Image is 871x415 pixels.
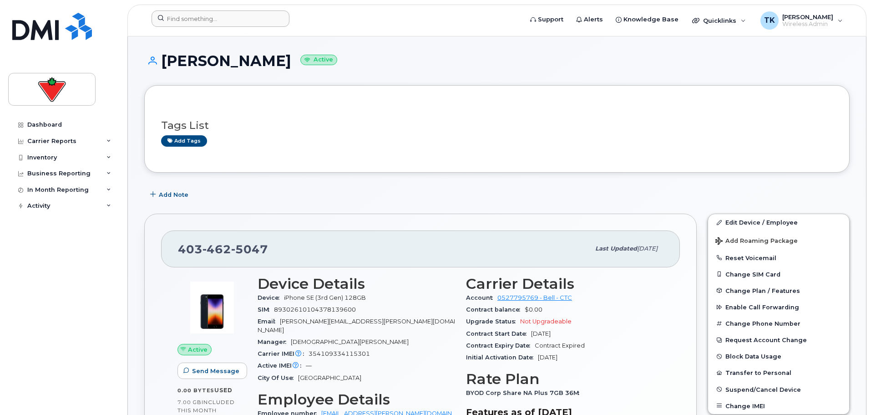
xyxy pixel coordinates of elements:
[258,276,455,292] h3: Device Details
[466,354,538,361] span: Initial Activation Date
[309,350,370,357] span: 354109334115301
[177,387,214,394] span: 0.00 Bytes
[520,318,572,325] span: Not Upgradeable
[177,363,247,379] button: Send Message
[161,120,833,131] h3: Tags List
[258,306,274,313] span: SIM
[715,237,798,246] span: Add Roaming Package
[708,364,849,381] button: Transfer to Personal
[466,276,663,292] h3: Carrier Details
[708,348,849,364] button: Block Data Usage
[291,338,409,345] span: [DEMOGRAPHIC_DATA][PERSON_NAME]
[708,398,849,414] button: Change IMEI
[258,362,306,369] span: Active IMEI
[258,318,455,333] span: [PERSON_NAME][EMAIL_ADDRESS][PERSON_NAME][DOMAIN_NAME]
[466,294,497,301] span: Account
[214,387,233,394] span: used
[466,318,520,325] span: Upgrade Status
[258,374,298,381] span: City Of Use
[298,374,361,381] span: [GEOGRAPHIC_DATA]
[306,362,312,369] span: —
[466,330,531,337] span: Contract Start Date
[708,266,849,282] button: Change SIM Card
[144,53,850,69] h1: [PERSON_NAME]
[466,306,525,313] span: Contract balance
[466,389,584,396] span: BYOD Corp Share NA Plus 7GB 36M
[538,354,557,361] span: [DATE]
[708,381,849,398] button: Suspend/Cancel Device
[708,332,849,348] button: Request Account Change
[231,242,268,256] span: 5047
[708,231,849,250] button: Add Roaming Package
[274,306,356,313] span: 89302610104378139600
[708,315,849,332] button: Change Phone Number
[497,294,572,301] a: 0527795769 - Bell - CTC
[258,350,309,357] span: Carrier IMEI
[708,282,849,299] button: Change Plan / Features
[531,330,551,337] span: [DATE]
[258,318,280,325] span: Email
[161,135,207,147] a: Add tags
[535,342,585,349] span: Contract Expired
[525,306,542,313] span: $0.00
[258,338,291,345] span: Manager
[144,186,196,203] button: Add Note
[203,242,231,256] span: 462
[637,245,658,252] span: [DATE]
[177,399,235,414] span: included this month
[725,287,800,294] span: Change Plan / Features
[188,345,208,354] span: Active
[284,294,366,301] span: iPhone SE (3rd Gen) 128GB
[300,55,337,65] small: Active
[185,280,239,335] img: image20231002-3703462-1angbar.jpeg
[192,367,239,375] span: Send Message
[595,245,637,252] span: Last updated
[177,399,202,405] span: 7.00 GB
[725,386,801,393] span: Suspend/Cancel Device
[708,250,849,266] button: Reset Voicemail
[708,299,849,315] button: Enable Call Forwarding
[258,294,284,301] span: Device
[466,371,663,387] h3: Rate Plan
[258,391,455,408] h3: Employee Details
[178,242,268,256] span: 403
[159,190,188,199] span: Add Note
[708,214,849,231] a: Edit Device / Employee
[725,304,799,311] span: Enable Call Forwarding
[466,342,535,349] span: Contract Expiry Date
